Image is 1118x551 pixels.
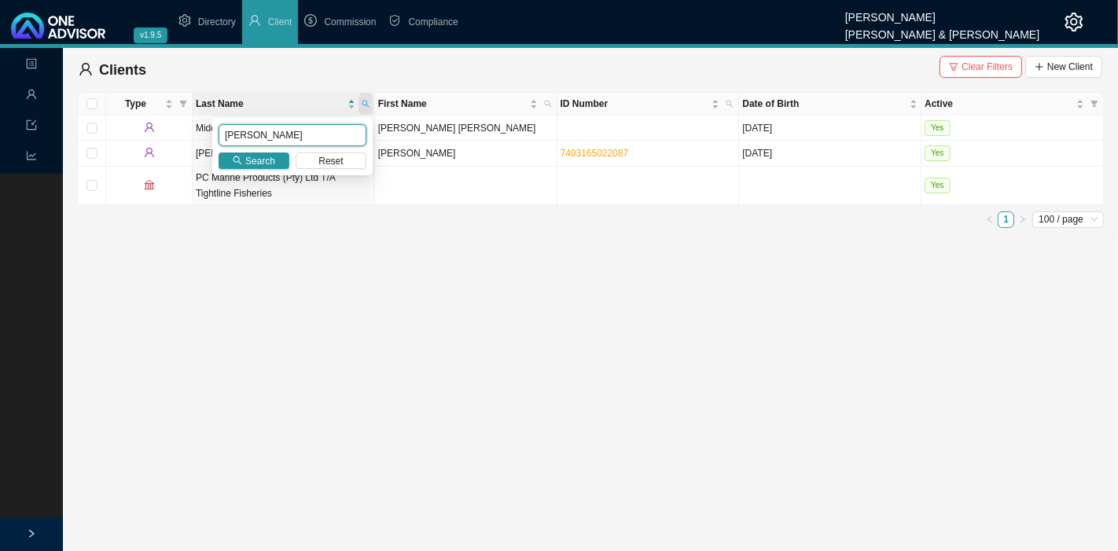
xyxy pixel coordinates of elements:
li: Next Page [1014,211,1031,228]
span: Reset [318,153,343,169]
span: setting [178,14,191,27]
span: left [986,215,994,223]
span: Directory [198,17,236,28]
span: 100 / page [1039,212,1098,227]
span: Client [268,17,292,28]
span: v1.9.5 [134,28,167,43]
span: plus [1035,62,1044,72]
th: Active [921,93,1104,116]
div: Page Size [1032,211,1104,228]
li: Previous Page [981,211,998,228]
td: Middle [193,116,375,141]
span: Compliance [408,17,458,28]
span: ID Number [561,96,709,112]
span: right [1019,215,1027,223]
span: profile [26,52,37,79]
span: setting [1065,13,1083,31]
a: 7403165022087 [561,148,629,159]
span: filter [176,93,190,115]
span: Active [925,96,1073,112]
span: filter [1087,93,1101,115]
div: [PERSON_NAME] [845,4,1039,21]
th: First Name [375,93,557,116]
span: Clients [99,62,146,78]
span: search [726,100,734,108]
td: [DATE] [739,141,921,166]
th: ID Number [557,93,740,116]
span: filter [1090,100,1098,108]
span: search [544,100,552,108]
th: Date of Birth [739,93,921,116]
td: [DATE] [739,116,921,141]
div: [PERSON_NAME] & [PERSON_NAME] [845,21,1039,39]
button: Reset [296,152,366,169]
li: 1 [998,211,1014,228]
span: First Name [378,96,527,112]
td: [PERSON_NAME] [PERSON_NAME] [375,116,557,141]
img: 2df55531c6924b55f21c4cf5d4484680-logo-light.svg [11,13,105,39]
span: search [723,93,737,115]
td: [PERSON_NAME] [375,141,557,166]
span: Last Name [196,96,344,112]
a: 1 [998,212,1013,227]
span: user [248,14,261,27]
span: filter [179,100,187,108]
span: search [362,100,370,108]
button: right [1014,211,1031,228]
span: user [79,62,93,76]
button: Clear Filters [940,56,1022,78]
td: [PERSON_NAME] [193,141,375,166]
span: user [144,147,155,158]
span: bank [144,179,155,190]
span: user [144,122,155,133]
button: left [981,211,998,228]
span: import [26,113,37,141]
td: PC Marine Products (Pty) Ltd T/A Tightline Fisheries [193,167,375,205]
span: line-chart [26,144,37,171]
span: user [26,83,37,110]
span: Date of Birth [742,96,907,112]
th: Type [106,93,193,116]
span: safety [388,14,401,27]
span: Yes [925,178,950,193]
span: search [233,156,242,165]
span: Clear Filters [962,59,1013,75]
span: Yes [925,145,950,161]
span: filter [949,62,958,72]
span: Yes [925,120,950,136]
span: Search [245,153,275,169]
span: search [541,93,555,115]
input: Search Last Name [219,124,366,146]
span: Type [109,96,162,112]
button: New Client [1025,56,1102,78]
span: Commission [324,17,376,28]
span: dollar [304,14,317,27]
span: New Client [1047,59,1093,75]
button: Search [219,152,289,169]
span: right [27,529,36,538]
span: search [359,93,373,115]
